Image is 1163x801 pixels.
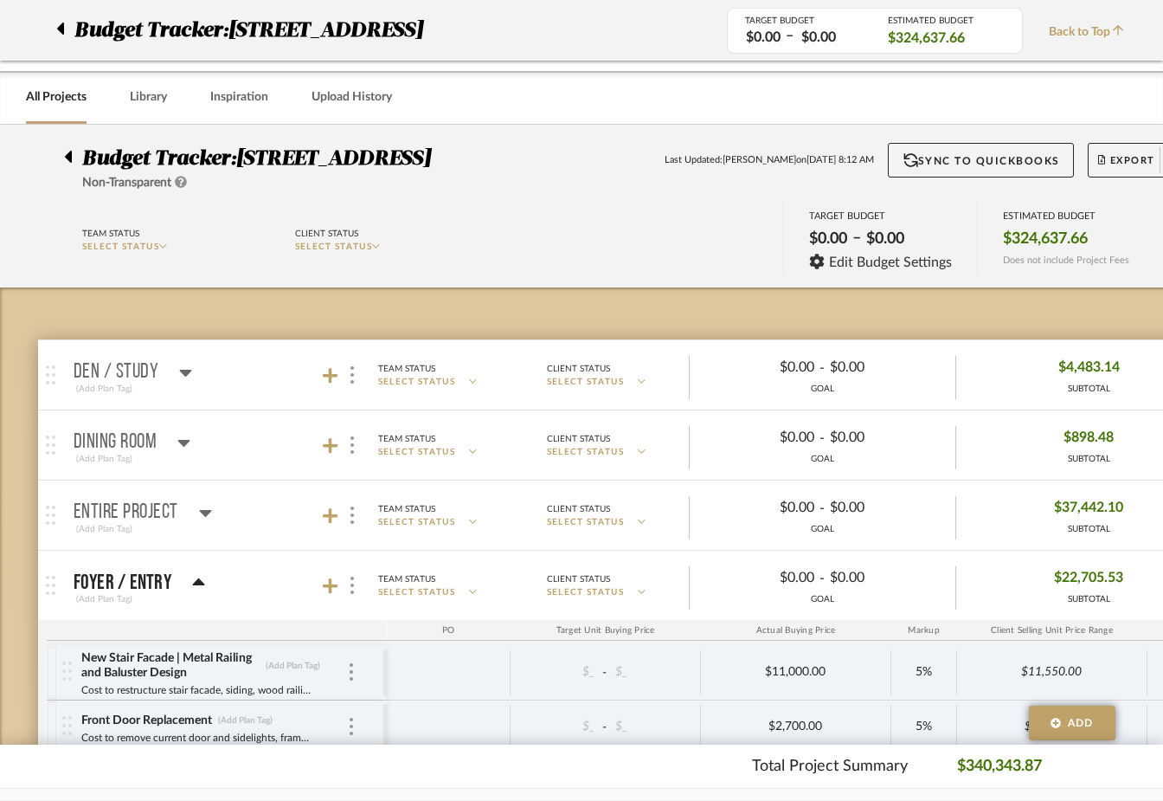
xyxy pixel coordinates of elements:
div: $0.00 [825,565,941,591]
div: Cost to remove current door and sidelights, frame opening, add new header, door, and complete any... [80,729,314,746]
div: $0.00 [704,494,819,521]
a: Upload History [312,86,392,109]
button: Sync to QuickBooks [888,143,1074,178]
div: $_ [516,714,601,740]
span: Budget Tracker: [74,15,228,46]
span: SELECT STATUS [378,376,456,389]
div: $0.00 [741,28,786,48]
div: Front Door Replacement [80,713,213,729]
img: vertical-grip.svg [62,662,72,681]
span: - [819,428,825,449]
div: 5% [896,660,951,685]
span: SELECT STATUS [547,446,625,459]
span: Non-Transparent [82,177,171,189]
div: (Add Plan Tag) [74,381,135,397]
div: 5% [896,714,951,740]
span: [STREET_ADDRESS] [236,148,430,169]
div: SUBTOTAL [1058,383,1120,396]
span: SELECT STATUS [378,516,456,529]
span: - [600,664,610,681]
div: (Add Plan Tag) [265,660,321,672]
span: $324,637.66 [888,29,965,48]
img: 3dots-v.svg [350,507,354,524]
div: $0.00 [825,354,941,381]
div: Client Status [547,361,610,377]
div: $0.00 [796,28,841,48]
span: $37,442.10 [1054,494,1123,521]
div: $0.00 [704,424,819,451]
div: Client Status [547,431,610,447]
div: Markup [891,620,957,641]
span: $898.48 [1063,424,1114,451]
img: grip.svg [46,576,55,595]
div: TARGET BUDGET [809,210,952,222]
span: on [796,153,806,168]
div: $0.00 [825,494,941,521]
img: grip.svg [46,436,55,455]
div: ESTIMATED BUDGET [888,16,1005,26]
span: Last Updated: [665,153,723,168]
div: PO [387,620,511,641]
div: $0.00 [825,424,941,451]
span: Back to Top [1049,23,1133,42]
div: $2,835.00 [1004,714,1099,740]
button: Add [1029,706,1115,740]
div: SUBTOTAL [1063,453,1114,466]
div: Target Unit Buying Price [511,620,701,641]
div: TARGET BUDGET [745,16,862,26]
p: Den / Study [74,362,159,383]
span: – [786,26,794,48]
div: GOAL [690,593,955,606]
p: Entire Project [74,502,178,523]
p: [STREET_ADDRESS] [228,15,431,46]
div: GOAL [690,453,955,466]
span: SELECT STATUS [547,516,625,529]
p: $340,343.87 [957,755,1042,778]
div: $0.00 [804,224,852,254]
div: Team Status [378,501,435,517]
p: Foyer / Entry [74,572,171,593]
span: - [819,498,825,519]
img: 3dots-v.svg [350,663,353,681]
div: $0.00 [704,565,819,591]
div: $0.00 [704,354,819,381]
img: 3dots-v.svg [350,366,354,384]
a: Inspiration [210,86,268,109]
div: Client Selling Unit Price Range [957,620,1147,641]
span: Budget Tracker: [82,148,236,169]
img: 3dots-v.svg [350,436,354,454]
div: $0.00 [861,224,909,254]
div: Actual Buying Price [701,620,891,641]
span: SELECT STATUS [378,586,456,599]
span: [DATE] 8:12 AM [806,153,874,168]
p: Dining Room [74,432,157,453]
a: All Projects [26,86,87,109]
div: $_ [610,660,695,685]
div: (Add Plan Tag) [217,714,273,727]
div: $2,700.00 [748,714,843,740]
div: Team Status [82,226,139,242]
span: $22,705.53 [1054,565,1123,591]
span: SELECT STATUS [378,446,456,459]
div: (Add Plan Tag) [74,521,135,537]
div: Client Status [295,226,358,242]
span: [PERSON_NAME] [723,153,796,168]
span: Add [1068,715,1094,731]
span: SELECT STATUS [295,242,373,251]
div: (Add Plan Tag) [74,451,135,467]
span: $4,483.14 [1058,354,1120,381]
a: Library [130,86,167,109]
div: $11,550.00 [1004,660,1099,685]
div: Team Status [378,431,435,447]
div: $11,000.00 [748,660,843,685]
div: $_ [516,660,601,685]
div: (Add Plan Tag) [74,591,135,607]
span: SELECT STATUS [547,376,625,389]
span: SELECT STATUS [547,586,625,599]
div: $_ [610,714,695,740]
div: SUBTOTAL [1054,523,1123,536]
div: Client Status [547,501,610,517]
img: 3dots-v.svg [350,577,354,594]
div: Team Status [378,572,435,587]
div: New Stair Facade | Metal Railing and Baluster Design [80,650,260,681]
